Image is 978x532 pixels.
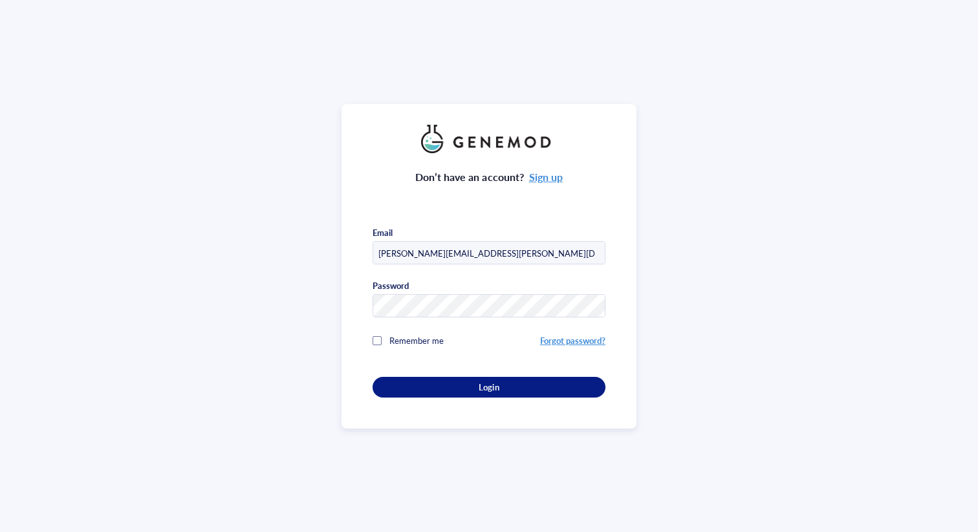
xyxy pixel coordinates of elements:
div: Email [373,227,393,239]
img: genemod_logo_light-BcqUzbGq.png [421,125,557,153]
a: Forgot password? [540,334,605,346]
a: Sign up [529,169,563,184]
span: Remember me [389,334,444,346]
div: Password [373,280,409,292]
button: Login [373,377,605,398]
div: Don’t have an account? [415,169,563,186]
span: Login [479,381,499,393]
